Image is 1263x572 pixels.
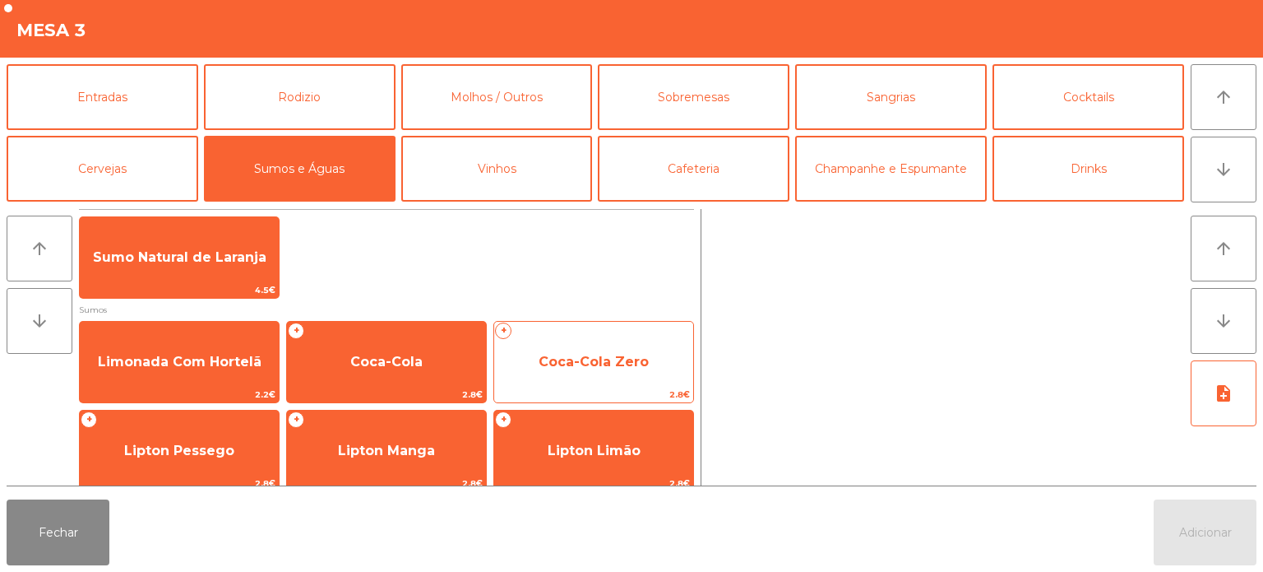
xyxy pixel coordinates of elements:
[350,354,423,370] span: Coca-Cola
[30,239,49,258] i: arrow_upward
[1214,384,1233,403] i: note_add
[795,64,987,130] button: Sangrias
[7,288,72,354] button: arrow_downward
[80,476,279,491] span: 2.8€
[124,443,234,458] span: Lipton Pessego
[7,64,198,130] button: Entradas
[81,412,97,428] span: +
[598,64,789,130] button: Sobremesas
[204,136,396,202] button: Sumos e Águas
[80,387,279,402] span: 2.2€
[992,136,1184,202] button: Drinks
[1214,311,1233,331] i: arrow_downward
[401,64,593,130] button: Molhos / Outros
[992,64,1184,130] button: Cocktails
[7,500,109,565] button: Fechar
[30,311,49,331] i: arrow_downward
[795,136,987,202] button: Champanhe e Espumante
[1214,160,1233,179] i: arrow_downward
[16,18,86,43] h4: Mesa 3
[1214,87,1233,107] i: arrow_upward
[93,249,266,265] span: Sumo Natural de Laranja
[1214,239,1233,258] i: arrow_upward
[495,412,511,428] span: +
[1191,137,1256,202] button: arrow_downward
[7,216,72,281] button: arrow_upward
[1191,360,1256,426] button: note_add
[1191,216,1256,281] button: arrow_upward
[338,443,435,458] span: Lipton Manga
[495,323,511,339] span: +
[1191,64,1256,130] button: arrow_upward
[204,64,396,130] button: Rodizio
[1191,288,1256,354] button: arrow_downward
[548,443,641,458] span: Lipton Limão
[98,354,261,370] span: Limonada Com Hortelã
[494,387,693,402] span: 2.8€
[494,476,693,491] span: 2.8€
[288,323,304,339] span: +
[287,476,486,491] span: 2.8€
[598,136,789,202] button: Cafeteria
[80,282,279,298] span: 4.5€
[401,136,593,202] button: Vinhos
[287,387,486,402] span: 2.8€
[288,412,304,428] span: +
[7,136,198,202] button: Cervejas
[79,302,694,318] span: Sumos
[539,354,649,370] span: Coca-Cola Zero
